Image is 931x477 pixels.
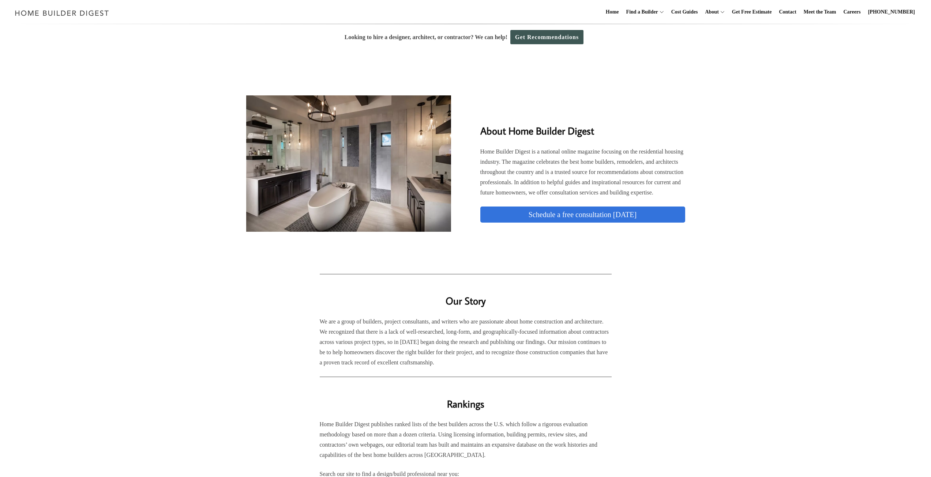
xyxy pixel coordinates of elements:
[776,0,799,24] a: Contact
[623,0,658,24] a: Find a Builder
[480,147,685,198] p: Home Builder Digest is a national online magazine focusing on the residential housing industry. T...
[12,6,112,20] img: Home Builder Digest
[320,283,612,308] h2: Our Story
[510,30,583,44] a: Get Recommendations
[603,0,622,24] a: Home
[865,0,918,24] a: [PHONE_NUMBER]
[480,113,685,139] h2: About Home Builder Digest
[668,0,701,24] a: Cost Guides
[702,0,718,24] a: About
[320,419,612,460] p: Home Builder Digest publishes ranked lists of the best builders across the U.S. which follow a ri...
[480,207,685,223] a: Schedule a free consultation [DATE]
[320,317,612,368] p: We are a group of builders, project consultants, and writers who are passionate about home constr...
[320,386,612,411] h2: Rankings
[729,0,775,24] a: Get Free Estimate
[801,0,839,24] a: Meet the Team
[841,0,864,24] a: Careers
